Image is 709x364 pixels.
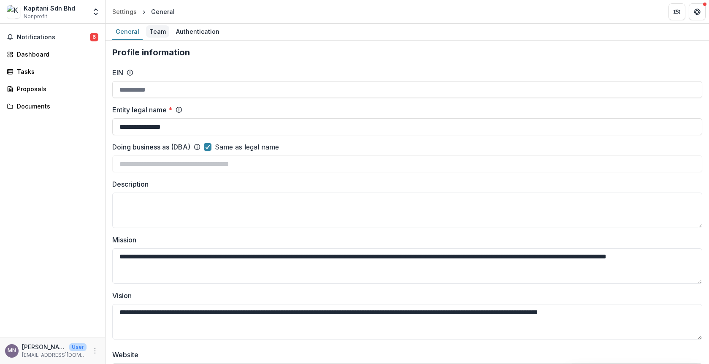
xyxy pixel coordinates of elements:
[3,65,102,79] a: Tasks
[173,25,223,38] div: Authentication
[3,82,102,96] a: Proposals
[112,350,697,360] label: Website
[146,24,169,40] a: Team
[17,84,95,93] div: Proposals
[17,102,95,111] div: Documents
[17,67,95,76] div: Tasks
[151,7,175,16] div: General
[3,30,102,44] button: Notifications6
[109,5,140,18] a: Settings
[22,342,66,351] p: [PERSON_NAME]
[112,24,143,40] a: General
[17,34,90,41] span: Notifications
[7,5,20,19] img: Kapitani Sdn Bhd
[69,343,87,351] p: User
[112,179,697,189] label: Description
[112,291,697,301] label: Vision
[17,50,95,59] div: Dashboard
[90,33,98,41] span: 6
[215,142,279,152] span: Same as legal name
[24,4,75,13] div: Kapitani Sdn Bhd
[22,351,87,359] p: [EMAIL_ADDRESS][DOMAIN_NAME]
[90,3,102,20] button: Open entity switcher
[668,3,685,20] button: Partners
[112,142,190,152] label: Doing business as (DBA)
[146,25,169,38] div: Team
[112,47,702,57] h2: Profile information
[109,5,178,18] nav: breadcrumb
[3,47,102,61] a: Dashboard
[8,348,16,353] div: Mohd Nazrul Hazeri Bin Nazirmuddin
[24,13,47,20] span: Nonprofit
[112,25,143,38] div: General
[90,346,100,356] button: More
[112,105,172,115] label: Entity legal name
[689,3,706,20] button: Get Help
[112,235,697,245] label: Mission
[173,24,223,40] a: Authentication
[112,68,123,78] label: EIN
[112,7,137,16] div: Settings
[3,99,102,113] a: Documents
